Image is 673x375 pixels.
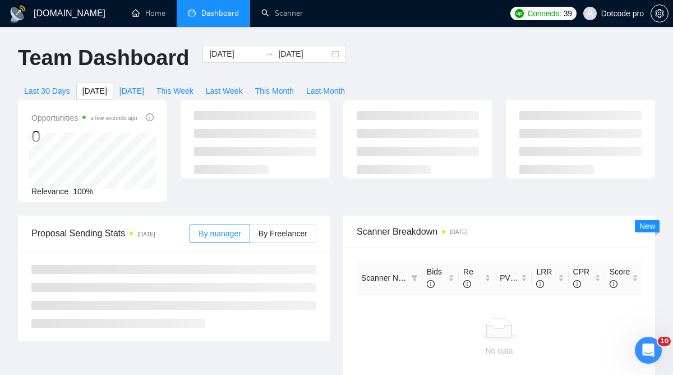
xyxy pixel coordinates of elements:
span: info-circle [536,280,544,288]
span: info-circle [463,280,471,288]
button: Last 30 Days [18,82,76,100]
span: This Week [156,85,193,97]
span: Last Month [306,85,345,97]
button: This Month [249,82,300,100]
h1: Team Dashboard [18,45,189,71]
span: PVR [500,273,526,282]
a: setting [651,9,669,18]
span: info-circle [610,280,617,288]
span: Scanner Breakdown [357,225,642,239]
span: 100% [73,187,93,196]
span: LRR [536,267,552,289]
span: dashboard [188,9,196,17]
span: New [639,222,655,231]
span: 39 [564,7,572,20]
span: Bids [427,267,442,289]
span: Last Week [206,85,243,97]
span: Re [463,267,473,289]
span: By Freelancer [259,229,307,238]
button: This Week [150,82,200,100]
span: [DATE] [119,85,144,97]
span: to [265,49,274,58]
span: info-circle [427,280,435,288]
span: Score [610,267,630,289]
span: 10 [658,337,671,346]
time: [DATE] [137,231,155,237]
span: Dashboard [201,8,239,18]
span: Relevance [31,187,68,196]
span: Connects: [527,7,561,20]
input: End date [278,48,329,60]
div: No data [361,345,637,357]
img: logo [9,5,27,23]
button: [DATE] [113,82,150,100]
span: By manager [199,229,241,238]
span: CPR [573,267,590,289]
input: Start date [209,48,260,60]
a: searchScanner [261,8,303,18]
img: upwork-logo.png [515,9,524,18]
span: This Month [255,85,294,97]
span: Scanner Name [361,273,413,282]
iframe: Intercom live chat [635,337,662,364]
span: filter [409,269,420,286]
span: Last 30 Days [24,85,70,97]
span: swap-right [265,49,274,58]
button: Last Month [300,82,351,100]
button: setting [651,4,669,22]
span: user [586,10,594,17]
button: Last Week [200,82,249,100]
a: homeHome [132,8,165,18]
span: setting [651,9,668,18]
span: [DATE] [82,85,107,97]
span: filter [411,275,418,281]
span: info-circle [573,280,581,288]
span: info-circle [146,113,154,121]
div: 0 [31,126,137,147]
time: [DATE] [450,229,467,235]
button: [DATE] [76,82,113,100]
time: a few seconds ago [90,115,137,121]
span: Proposal Sending Stats [31,226,190,240]
span: Opportunities [31,111,137,125]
